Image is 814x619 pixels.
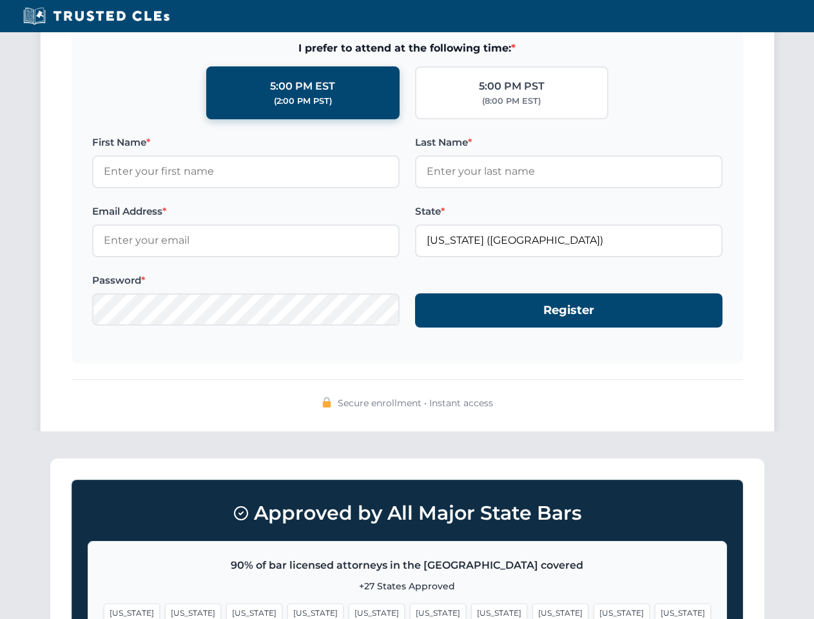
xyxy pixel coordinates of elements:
[338,396,493,410] span: Secure enrollment • Instant access
[92,135,400,150] label: First Name
[104,557,711,574] p: 90% of bar licensed attorneys in the [GEOGRAPHIC_DATA] covered
[92,40,722,57] span: I prefer to attend at the following time:
[92,204,400,219] label: Email Address
[270,78,335,95] div: 5:00 PM EST
[88,496,727,531] h3: Approved by All Major State Bars
[92,273,400,288] label: Password
[482,95,541,108] div: (8:00 PM EST)
[415,224,722,257] input: Florida (FL)
[415,293,722,328] button: Register
[104,579,711,593] p: +27 States Approved
[415,135,722,150] label: Last Name
[322,397,332,408] img: 🔒
[274,95,332,108] div: (2:00 PM PST)
[415,155,722,188] input: Enter your last name
[479,78,545,95] div: 5:00 PM PST
[415,204,722,219] label: State
[92,155,400,188] input: Enter your first name
[92,224,400,257] input: Enter your email
[19,6,173,26] img: Trusted CLEs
